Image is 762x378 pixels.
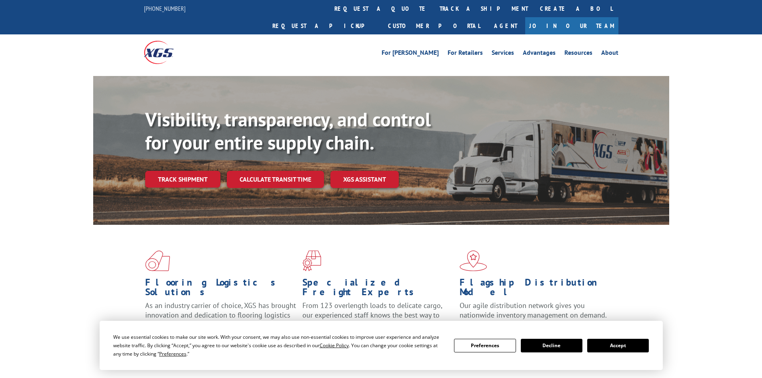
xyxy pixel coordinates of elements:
a: [PHONE_NUMBER] [144,4,186,12]
p: From 123 overlength loads to delicate cargo, our experienced staff knows the best way to move you... [302,301,454,336]
button: Preferences [454,339,516,352]
a: Services [492,50,514,58]
b: Visibility, transparency, and control for your entire supply chain. [145,107,431,155]
h1: Specialized Freight Experts [302,278,454,301]
a: Resources [564,50,592,58]
a: XGS ASSISTANT [330,171,399,188]
h1: Flagship Distribution Model [460,278,611,301]
span: Preferences [159,350,186,357]
div: We use essential cookies to make our site work. With your consent, we may also use non-essential ... [113,333,444,358]
span: As an industry carrier of choice, XGS has brought innovation and dedication to flooring logistics... [145,301,296,329]
img: xgs-icon-focused-on-flooring-red [302,250,321,271]
span: Cookie Policy [320,342,349,349]
a: Request a pickup [266,17,382,34]
button: Accept [587,339,649,352]
span: Our agile distribution network gives you nationwide inventory management on demand. [460,301,607,320]
img: xgs-icon-total-supply-chain-intelligence-red [145,250,170,271]
a: Agent [486,17,525,34]
img: xgs-icon-flagship-distribution-model-red [460,250,487,271]
h1: Flooring Logistics Solutions [145,278,296,301]
a: Track shipment [145,171,220,188]
a: Calculate transit time [227,171,324,188]
a: Join Our Team [525,17,618,34]
a: For [PERSON_NAME] [382,50,439,58]
a: About [601,50,618,58]
div: Cookie Consent Prompt [100,321,663,370]
a: For Retailers [448,50,483,58]
button: Decline [521,339,582,352]
a: Customer Portal [382,17,486,34]
a: Advantages [523,50,556,58]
